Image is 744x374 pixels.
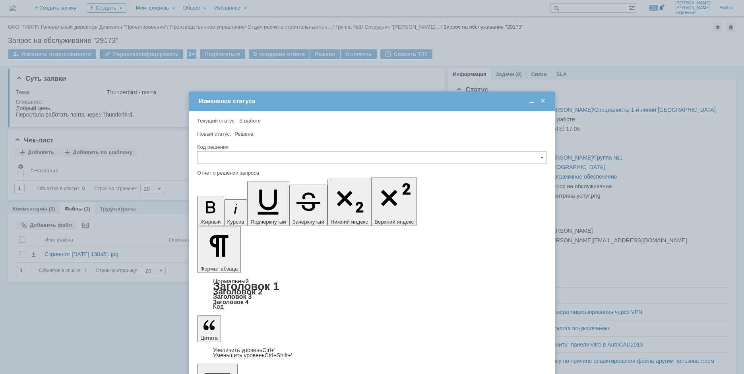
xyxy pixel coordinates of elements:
span: Нижний индекс [331,219,368,225]
span: Формат абзаца [200,266,238,272]
span: Решена [234,131,253,137]
a: Decrease [213,352,292,358]
div: Цитата [197,348,547,358]
button: Курсив [224,199,248,226]
span: Верхний индекс [374,219,414,225]
a: Заголовок 2 [213,287,263,296]
a: Нормальный [213,278,249,284]
span: Закрыть [539,97,547,105]
div: Отчет о решении запроса [197,170,545,175]
span: Зачеркнутый [293,219,324,225]
button: Формат абзаца [197,226,241,273]
a: Заголовок 4 [213,298,248,305]
button: Зачеркнутый [289,185,327,226]
div: Код решения [197,144,545,150]
div: Изменение статуса [199,97,547,105]
div: Формат абзаца [197,279,547,310]
span: Жирный [200,219,221,225]
a: Заголовок 3 [213,293,252,300]
label: Новый статус: [197,131,231,137]
span: Ctrl+Shift+' [265,352,292,358]
span: Курсив [227,219,244,225]
span: Ctrl+' [262,347,275,353]
span: В работе [239,118,261,124]
a: Заголовок 1 [213,280,279,292]
button: Подчеркнутый [247,181,289,226]
button: Жирный [197,196,224,226]
span: Свернуть (Ctrl + M) [528,97,536,105]
button: Цитата [197,315,221,342]
span: Цитата [200,335,218,341]
button: Нижний индекс [327,179,372,226]
button: Верхний индекс [371,177,417,226]
a: Код [213,303,224,310]
span: Подчеркнутый [250,219,286,225]
a: Increase [213,347,275,353]
label: Текущий статус: [197,118,236,124]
